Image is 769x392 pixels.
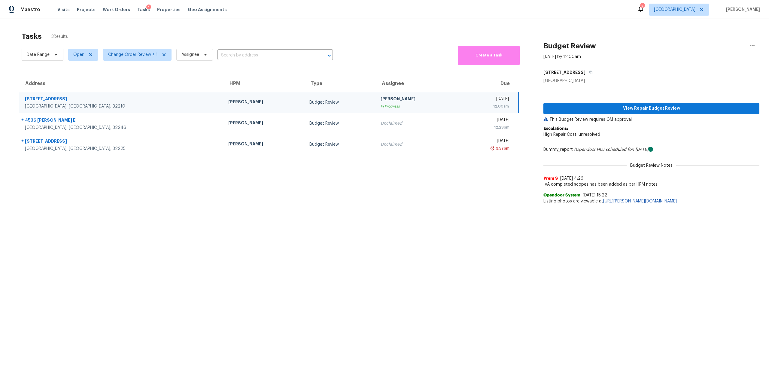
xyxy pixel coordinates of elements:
[724,7,760,13] span: [PERSON_NAME]
[462,117,509,124] div: [DATE]
[20,7,40,13] span: Maestro
[574,147,604,152] i: (Opendoor HQ)
[188,7,227,13] span: Geo Assignments
[654,7,695,13] span: [GEOGRAPHIC_DATA]
[25,103,219,109] div: [GEOGRAPHIC_DATA], [GEOGRAPHIC_DATA], 32210
[25,125,219,131] div: [GEOGRAPHIC_DATA], [GEOGRAPHIC_DATA], 32246
[543,69,585,75] h5: [STREET_ADDRESS]
[381,141,452,147] div: Unclaimed
[108,52,158,58] span: Change Order Review + 1
[376,75,457,92] th: Assignee
[462,96,509,103] div: [DATE]
[309,141,371,147] div: Budget Review
[57,7,70,13] span: Visits
[305,75,376,92] th: Type
[583,193,607,197] span: [DATE] 15:22
[627,163,676,169] span: Budget Review Notes
[461,52,517,59] span: Create a Task
[543,117,759,123] p: This Budget Review requires GM approval
[543,132,600,137] span: High Repair Cost: unresolved
[19,75,223,92] th: Address
[157,7,181,13] span: Properties
[22,33,42,39] h2: Tasks
[543,147,759,153] div: Dummy_report
[462,124,509,130] div: 12:29pm
[543,175,558,181] span: Prem S
[560,176,583,181] span: [DATE] 4:26
[457,75,519,92] th: Due
[51,34,68,40] span: 3 Results
[25,96,219,103] div: [STREET_ADDRESS]
[543,181,759,187] span: IVA completed scopes has been added as per HPM notes.
[103,7,130,13] span: Work Orders
[543,198,759,204] span: Listing photos are viewable at
[325,51,333,60] button: Open
[146,5,151,11] div: 1
[73,52,84,58] span: Open
[606,147,648,152] i: scheduled for: [DATE]
[381,96,452,103] div: [PERSON_NAME]
[543,54,581,60] div: [DATE] by 12:00am
[25,138,219,146] div: [STREET_ADDRESS]
[603,199,677,203] a: [URL][PERSON_NAME][DOMAIN_NAME]
[217,51,316,60] input: Search by address
[543,78,759,84] div: [GEOGRAPHIC_DATA]
[495,145,509,151] div: 3:57pm
[223,75,305,92] th: HPM
[490,145,495,151] img: Overdue Alarm Icon
[585,67,594,78] button: Copy Address
[309,99,371,105] div: Budget Review
[458,46,520,65] button: Create a Task
[462,138,509,145] div: [DATE]
[548,105,755,112] span: View Repair Budget Review
[25,117,219,125] div: 4536 [PERSON_NAME] E
[25,146,219,152] div: [GEOGRAPHIC_DATA], [GEOGRAPHIC_DATA], 32225
[77,7,96,13] span: Projects
[228,99,300,106] div: [PERSON_NAME]
[181,52,199,58] span: Assignee
[543,192,580,198] span: Opendoor System
[27,52,50,58] span: Date Range
[228,120,300,127] div: [PERSON_NAME]
[543,43,596,49] h2: Budget Review
[309,120,371,126] div: Budget Review
[543,126,568,131] b: Escalations:
[137,8,150,12] span: Tasks
[381,103,452,109] div: In Progress
[462,103,509,109] div: 12:00am
[543,103,759,114] button: View Repair Budget Review
[228,141,300,148] div: [PERSON_NAME]
[640,4,644,10] div: 7
[381,120,452,126] div: Unclaimed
